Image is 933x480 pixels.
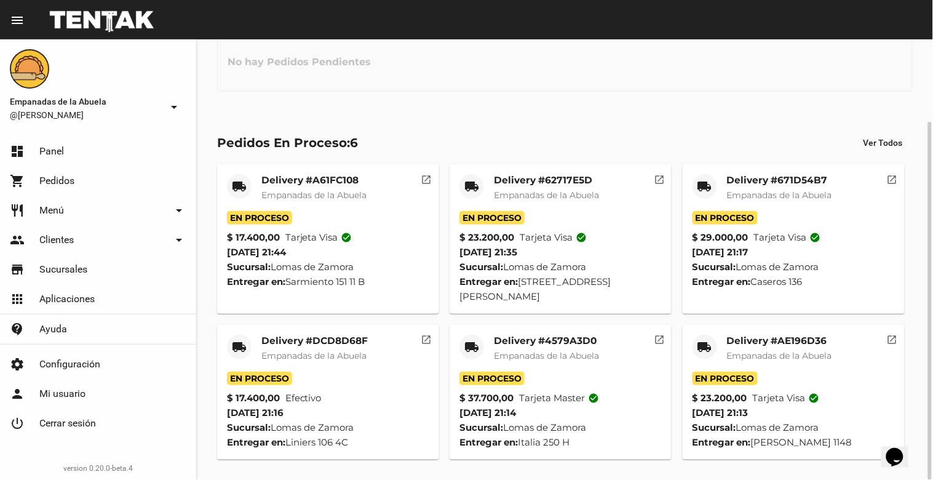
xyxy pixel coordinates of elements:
span: Sucursales [39,263,87,276]
div: Sarmiento 151 11 B [227,274,429,289]
mat-icon: settings [10,357,25,372]
mat-card-title: Delivery #DCD8D68F [261,335,368,347]
span: 6 [350,135,358,150]
mat-icon: open_in_new [421,332,432,343]
div: [STREET_ADDRESS][PERSON_NAME] [459,274,662,304]
mat-icon: people [10,233,25,247]
span: @[PERSON_NAME] [10,109,162,121]
span: Empanadas de la Abuela [727,190,832,201]
strong: $ 17.400,00 [227,230,280,245]
iframe: chat widget [881,431,921,468]
strong: $ 29.000,00 [693,230,748,245]
span: Empanadas de la Abuela [727,350,832,361]
strong: Sucursal: [693,261,736,273]
strong: $ 23.200,00 [693,391,747,406]
mat-icon: power_settings_new [10,416,25,431]
mat-icon: open_in_new [654,172,665,183]
span: En Proceso [459,372,525,385]
strong: Entregar en: [693,276,751,287]
mat-card-title: Delivery #62717E5D [494,174,599,186]
span: Tarjeta visa [285,230,352,245]
mat-icon: arrow_drop_down [167,100,181,114]
mat-icon: menu [10,13,25,28]
mat-icon: open_in_new [887,332,898,343]
mat-icon: arrow_drop_down [172,233,186,247]
mat-icon: open_in_new [887,172,898,183]
span: [DATE] 21:35 [459,246,517,258]
div: version 0.20.0-beta.4 [10,462,186,474]
div: Lomas de Zamora [227,260,429,274]
span: Pedidos [39,175,74,187]
span: [DATE] 21:44 [227,246,286,258]
strong: Sucursal: [459,261,503,273]
span: Empanadas de la Abuela [10,94,162,109]
mat-icon: check_circle [588,393,599,404]
strong: $ 23.200,00 [459,230,514,245]
mat-card-title: Delivery #AE196D36 [727,335,832,347]
span: Ayuda [39,323,67,335]
span: [DATE] 21:14 [459,407,516,418]
mat-icon: dashboard [10,144,25,159]
mat-icon: open_in_new [421,172,432,183]
mat-icon: open_in_new [654,332,665,343]
strong: Entregar en: [459,276,518,287]
mat-card-title: Delivery #A61FC108 [261,174,367,186]
mat-icon: contact_support [10,322,25,337]
span: Tarjeta visa [754,230,821,245]
span: Tarjeta master [519,391,599,406]
mat-icon: local_shipping [232,340,247,354]
mat-icon: local_shipping [464,179,479,194]
span: Panel [39,145,64,158]
mat-icon: check_circle [809,393,820,404]
mat-card-title: Delivery #4579A3D0 [494,335,599,347]
img: f0136945-ed32-4f7c-91e3-a375bc4bb2c5.png [10,49,49,89]
strong: $ 37.700,00 [459,391,514,406]
mat-icon: person [10,386,25,401]
mat-icon: check_circle [810,232,821,243]
span: Configuración [39,358,100,370]
span: Empanadas de la Abuela [494,190,599,201]
strong: Sucursal: [693,422,736,433]
span: [DATE] 21:17 [693,246,748,258]
span: En Proceso [227,372,292,385]
div: Lomas de Zamora [693,420,895,435]
span: Ver Todos [864,138,903,148]
mat-card-title: Delivery #671D54B7 [727,174,832,186]
span: Tarjeta visa [753,391,820,406]
strong: Sucursal: [459,422,503,433]
mat-icon: local_shipping [232,179,247,194]
h3: No hay Pedidos Pendientes [218,44,381,81]
span: Tarjeta visa [520,230,587,245]
span: [DATE] 21:13 [693,407,748,418]
mat-icon: local_shipping [697,340,712,354]
span: [DATE] 21:16 [227,407,284,418]
mat-icon: check_circle [341,232,352,243]
strong: Entregar en: [459,436,518,448]
mat-icon: local_shipping [697,179,712,194]
button: Ver Todos [854,132,913,154]
strong: Sucursal: [227,422,271,433]
mat-icon: local_shipping [464,340,479,354]
strong: Entregar en: [227,276,285,287]
span: Cerrar sesión [39,417,96,430]
span: Efectivo [285,391,322,406]
mat-icon: shopping_cart [10,174,25,188]
span: Clientes [39,234,74,246]
mat-icon: arrow_drop_down [172,203,186,218]
mat-icon: store [10,262,25,277]
mat-icon: restaurant [10,203,25,218]
span: Empanadas de la Abuela [261,190,367,201]
span: En Proceso [227,211,292,225]
span: Empanadas de la Abuela [494,350,599,361]
span: Menú [39,204,64,217]
strong: $ 17.400,00 [227,391,280,406]
div: Pedidos En Proceso: [217,133,358,153]
strong: Entregar en: [227,436,285,448]
span: En Proceso [459,211,525,225]
mat-icon: check_circle [576,232,587,243]
div: Lomas de Zamora [693,260,895,274]
span: Mi usuario [39,388,85,400]
div: Lomas de Zamora [459,420,662,435]
div: [PERSON_NAME] 1148 [693,435,895,450]
div: Lomas de Zamora [227,420,429,435]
